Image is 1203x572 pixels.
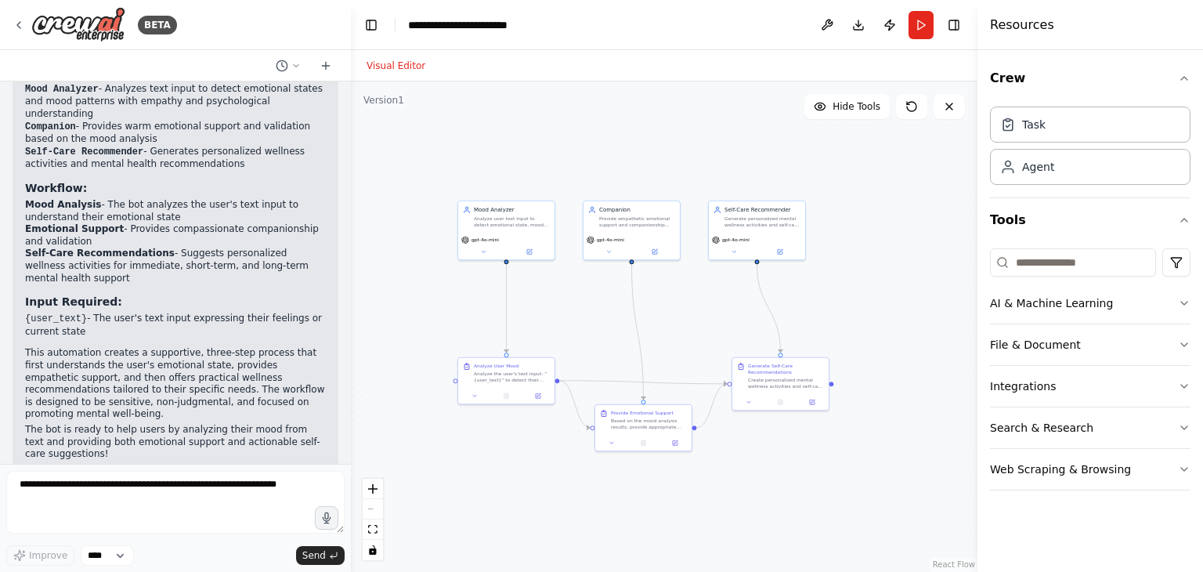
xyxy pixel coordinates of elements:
[722,237,750,243] span: gpt-4o-mini
[697,380,728,432] g: Edge from 5f5c3ea6-1c88-43da-a1bc-add901535796 to 35d1d177-f636-4299-9d68-2f665de71d8f
[560,377,728,388] g: Edge from a724b07d-9b45-4dc3-af54-47d3dc1173d6 to 35d1d177-f636-4299-9d68-2f665de71d8f
[627,438,659,447] button: No output available
[611,418,687,430] div: Based on the mood analysis results, provide appropriate emotional support and companionship to th...
[25,424,326,461] p: The bot is ready to help users by analyzing their mood from text and providing both emotional sup...
[25,295,122,308] strong: Input Required:
[457,201,555,261] div: Mood AnalyzerAnalyze user text input to detect emotional state, mood patterns, and mental wellnes...
[764,397,797,407] button: No output available
[474,206,550,214] div: Mood Analyzer
[25,147,143,157] code: Self-Care Recommender
[628,264,648,400] g: Edge from ea7ba0c9-7918-42b7-b4bf-8ae8b5de47cb to 5f5c3ea6-1c88-43da-a1bc-add901535796
[724,215,800,228] div: Generate personalized mental wellness activities and self-care recommendations based on the user'...
[25,146,326,171] li: - Generates personalized wellness activities and mental health recommendations
[31,7,125,42] img: Logo
[490,391,522,400] button: No output available
[25,464,326,476] div: 08:01 PM
[471,237,499,243] span: gpt-4o-mini
[25,182,87,194] strong: Workflow:
[990,449,1190,490] button: Web Scraping & Browsing
[296,546,345,565] button: Send
[363,540,383,560] button: toggle interactivity
[25,347,326,421] p: This automation creates a supportive, three-step process that first understands the user's emotio...
[990,198,1190,242] button: Tools
[408,17,543,33] nav: breadcrumb
[990,324,1190,365] button: File & Document
[990,242,1190,503] div: Tools
[25,121,76,132] code: Companion
[363,94,404,107] div: Version 1
[474,371,550,383] div: Analyze the user's text input: "{user_text}" to detect their current emotional state, mood patter...
[748,377,824,389] div: Create personalized mental wellness activities and self-care recommendations based on the mood an...
[990,407,1190,448] button: Search & Research
[990,100,1190,197] div: Crew
[594,404,692,452] div: Provide Emotional SupportBased on the mood analysis results, provide appropriate emotional suppor...
[357,56,435,75] button: Visual Editor
[363,479,383,560] div: React Flow controls
[943,14,965,36] button: Hide right sidebar
[1022,117,1046,132] div: Task
[633,247,677,256] button: Open in side panel
[508,247,552,256] button: Open in side panel
[25,84,99,95] code: Mood Analyzer
[1022,159,1054,175] div: Agent
[360,14,382,36] button: Hide left sidebar
[25,248,326,284] li: - Suggests personalized wellness activities for immediate, short-term, and long-term mental healt...
[990,283,1190,324] button: AI & Machine Learning
[804,94,890,119] button: Hide Tools
[748,363,824,375] div: Generate Self-Care Recommendations
[503,264,511,353] g: Edge from e07713f2-90ce-4e9a-9029-c9bf2578d0f8 to a724b07d-9b45-4dc3-af54-47d3dc1173d6
[753,264,785,353] g: Edge from 92284e3e-ad92-4beb-ac8a-d77b549a49a8 to 35d1d177-f636-4299-9d68-2f665de71d8f
[933,560,975,569] a: React Flow attribution
[662,438,688,447] button: Open in side panel
[599,206,675,214] div: Companion
[25,199,101,210] strong: Mood Analysis
[990,366,1190,407] button: Integrations
[708,201,806,261] div: Self-Care RecommenderGenerate personalized mental wellness activities and self-care recommendatio...
[25,223,124,234] strong: Emotional Support
[269,56,307,75] button: Switch to previous chat
[833,100,880,113] span: Hide Tools
[25,121,326,146] li: - Provides warm emotional support and validation based on the mood analysis
[363,520,383,540] button: fit view
[474,363,518,369] div: Analyze User Mood
[25,313,326,338] li: - The user's text input expressing their feelings or current state
[583,201,681,261] div: CompanionProvide empathetic emotional support and companionship based on the user's analyzed mood...
[29,549,67,562] span: Improve
[990,16,1054,34] h4: Resources
[6,545,74,566] button: Improve
[25,248,175,259] strong: Self-Care Recommendations
[560,377,591,432] g: Edge from a724b07d-9b45-4dc3-af54-47d3dc1173d6 to 5f5c3ea6-1c88-43da-a1bc-add901535796
[25,199,326,223] li: - The bot analyzes the user's text input to understand their emotional state
[25,223,326,248] li: - Provides compassionate companionship and validation
[313,56,338,75] button: Start a new chat
[474,215,550,228] div: Analyze user text input to detect emotional state, mood patterns, and mental wellness indicators....
[315,506,338,530] button: Click to speak your automation idea
[732,357,829,411] div: Generate Self-Care RecommendationsCreate personalized mental wellness activities and self-care re...
[363,479,383,499] button: zoom in
[138,16,177,34] div: BETA
[724,206,800,214] div: Self-Care Recommender
[597,237,624,243] span: gpt-4o-mini
[990,56,1190,100] button: Crew
[611,410,674,416] div: Provide Emotional Support
[302,549,326,562] span: Send
[525,391,551,400] button: Open in side panel
[799,397,825,407] button: Open in side panel
[599,215,675,228] div: Provide empathetic emotional support and companionship based on the user's analyzed mood. Offer c...
[25,83,326,121] li: - Analyzes text input to detect emotional states and mood patterns with empathy and psychological...
[457,357,555,404] div: Analyze User MoodAnalyze the user's text input: "{user_text}" to detect their current emotional s...
[25,313,87,324] code: {user_text}
[758,247,803,256] button: Open in side panel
